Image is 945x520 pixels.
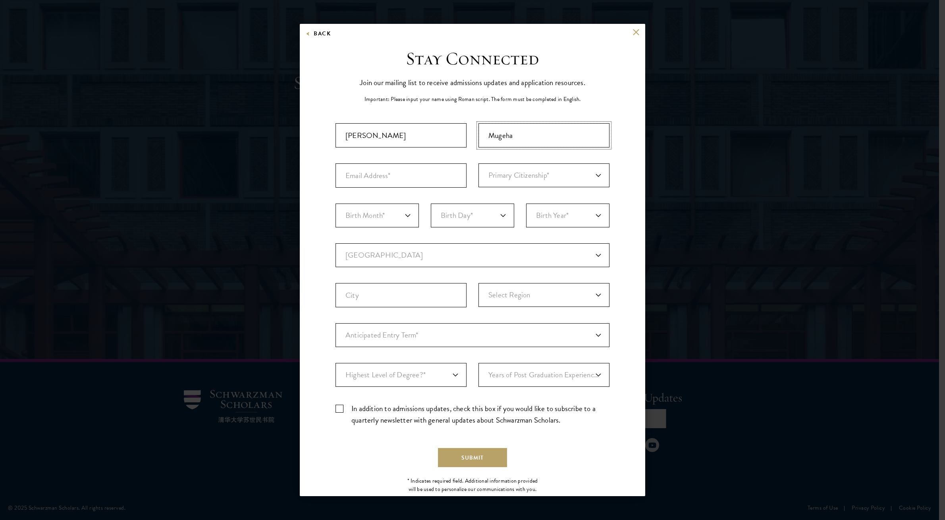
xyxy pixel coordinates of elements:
input: First Name* [336,123,467,147]
div: Anticipated Entry Term* [336,323,609,347]
div: Years of Post Graduation Experience?* [478,363,609,387]
select: Year [526,204,609,227]
div: Last Name (Family Name)* [478,123,609,147]
label: In addition to admissions updates, check this box if you would like to subscribe to a quarterly n... [336,403,609,426]
button: Back [306,29,331,39]
p: Join our mailing list to receive admissions updates and application resources. [360,76,585,89]
input: Email Address* [336,163,467,188]
div: Check this box to receive a quarterly newsletter with general updates about Schwarzman Scholars. [336,403,609,426]
select: Day [431,204,514,227]
div: Highest Level of Degree?* [336,363,467,387]
div: Primary Citizenship* [478,163,609,188]
button: Submit [438,448,507,467]
input: Last Name* [478,123,609,147]
div: Birthdate* [336,204,609,243]
p: Important: Please input your name using Roman script. The form must be completed in English. [364,95,581,103]
input: City [336,283,467,307]
div: * Indicates required field. Additional information provided will be used to personalize our commu... [404,477,541,493]
h3: Stay Connected [406,48,539,70]
select: Month [336,204,419,227]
